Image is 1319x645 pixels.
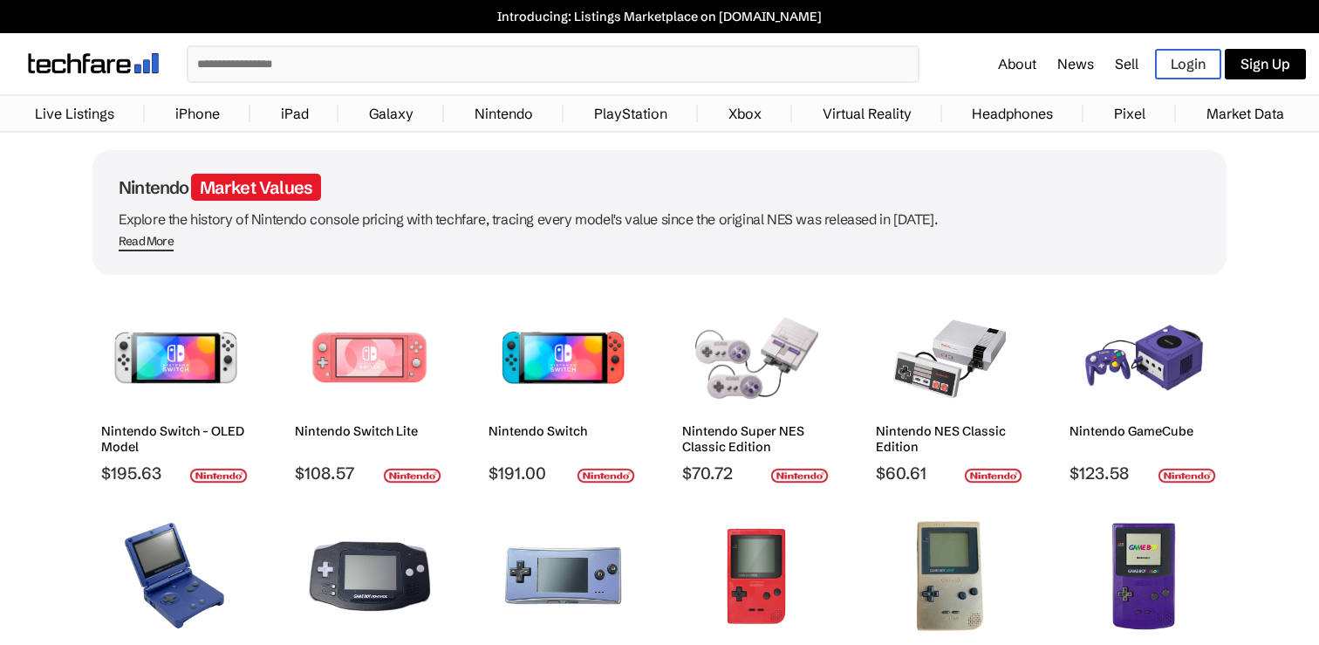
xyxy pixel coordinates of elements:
[673,292,839,484] a: Nintendo Super NES Classic Edition Nintendo Super NES Classic Edition $70.72 nintendo-logo
[9,9,1310,24] a: Introducing: Listings Marketplace on [DOMAIN_NAME]
[1083,520,1206,634] img: Nintendo Game Boy Color
[867,292,1033,484] a: Nintendo NES Classic Edition Nintendo NES Classic Edition $60.61 nintendo-logo
[286,292,452,484] a: Nintendo Switch Lite Nintendo Switch Lite $108.57 nintendo-logo
[308,301,431,415] img: Nintendo Switch Lite
[695,301,818,415] img: Nintendo Super NES Classic Edition
[114,301,237,415] img: Nintendo Switch (OLED Model)
[876,423,1025,455] h2: Nintendo NES Classic Edition
[502,520,625,634] img: Nintendo Game Boy Micro
[383,468,442,484] img: nintendo-logo
[167,96,229,131] a: iPhone
[189,468,249,484] img: nintendo-logo
[480,292,646,484] a: Nintendo Switch Nintendo Switch $191.00 nintendo-logo
[295,423,444,439] h2: Nintendo Switch Lite
[720,96,770,131] a: Xbox
[682,423,831,455] h2: Nintendo Super NES Classic Edition
[876,463,1025,484] span: $60.61
[114,520,237,634] img: Nintendo Game Boy Advance SP
[295,463,444,484] span: $108.57
[191,174,322,201] span: Market Values
[1158,468,1217,484] img: nintendo-logo
[466,96,542,131] a: Nintendo
[101,423,250,455] h2: Nintendo Switch - OLED Model
[119,176,1200,198] h1: Nintendo
[1115,55,1138,72] a: Sell
[28,53,159,73] img: techfare logo
[119,234,174,249] div: Read More
[682,463,831,484] span: $70.72
[92,292,258,484] a: Nintendo Switch (OLED Model) Nintendo Switch - OLED Model $195.63 nintendo-logo
[889,301,1012,415] img: Nintendo NES Classic Edition
[1105,96,1154,131] a: Pixel
[770,468,830,484] img: nintendo-logo
[964,468,1023,484] img: nintendo-logo
[1083,301,1206,415] img: Nintendo GameCube
[489,463,638,484] span: $191.00
[308,520,431,634] img: Nintendo Game Boy Advance SP
[1061,292,1227,484] a: Nintendo GameCube Nintendo GameCube $123.58 nintendo-logo
[119,234,174,251] span: Read More
[360,96,422,131] a: Galaxy
[1198,96,1293,131] a: Market Data
[1070,463,1219,484] span: $123.58
[119,207,1200,231] p: Explore the history of Nintendo console pricing with techfare, tracing every model's value since ...
[1070,423,1219,439] h2: Nintendo GameCube
[695,520,818,634] img: Nintendo Game Boy Pocket
[1155,49,1221,79] a: Login
[272,96,318,131] a: iPad
[998,55,1036,72] a: About
[26,96,123,131] a: Live Listings
[889,520,1012,634] img: Nintendo Game Boy Light
[963,96,1062,131] a: Headphones
[585,96,676,131] a: PlayStation
[489,423,638,439] h2: Nintendo Switch
[1225,49,1306,79] a: Sign Up
[502,301,625,415] img: Nintendo Switch
[577,468,636,484] img: nintendo-logo
[101,463,250,484] span: $195.63
[814,96,920,131] a: Virtual Reality
[1057,55,1094,72] a: News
